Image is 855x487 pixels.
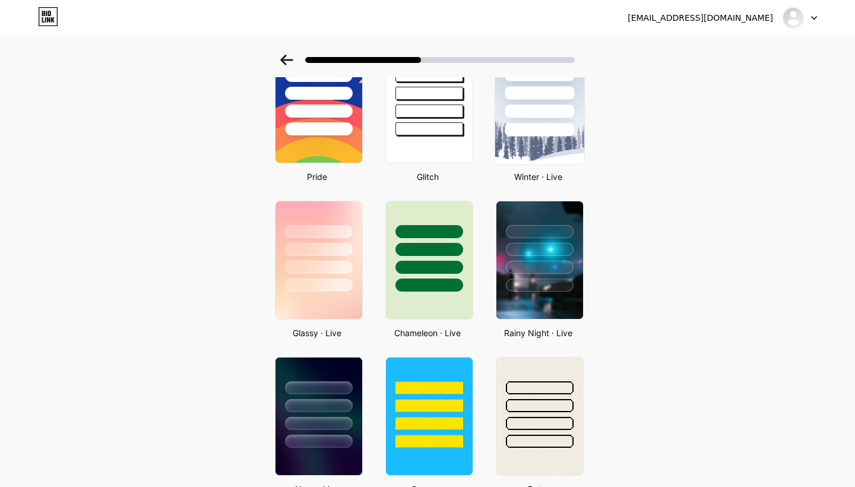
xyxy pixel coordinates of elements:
div: Glitch [382,170,473,183]
div: Chameleon · Live [382,327,473,339]
div: [EMAIL_ADDRESS][DOMAIN_NAME] [628,12,773,24]
div: Rainy Night · Live [492,327,584,339]
div: Winter · Live [492,170,584,183]
div: Pride [271,170,363,183]
div: Glassy · Live [271,327,363,339]
img: krj9trrk [782,7,805,29]
img: snowy.png [495,43,584,165]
